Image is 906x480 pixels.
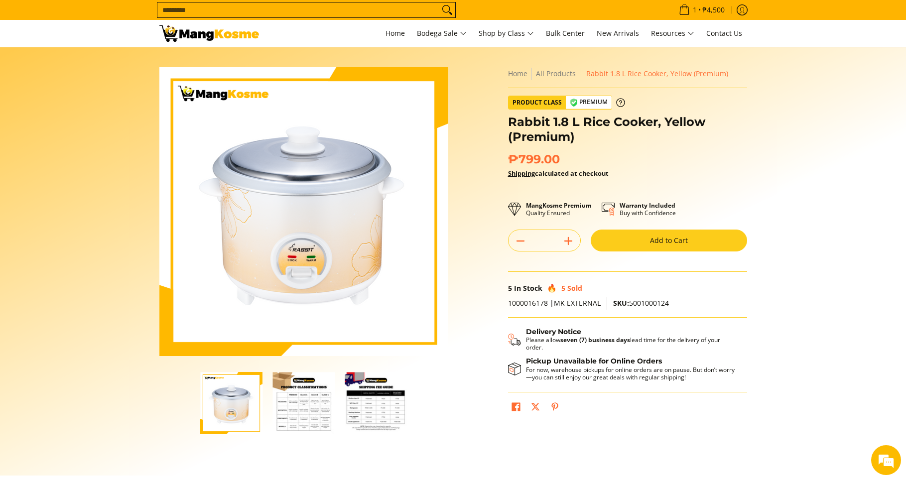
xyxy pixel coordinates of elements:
p: Quality Ensured [526,202,592,217]
span: 5 [508,283,512,293]
p: Buy with Confidence [620,202,676,217]
strong: calculated at checkout [508,169,609,178]
a: Contact Us [701,20,747,47]
button: Subtract [509,233,532,249]
a: Pin on Pinterest [548,400,562,417]
a: Post on X [528,400,542,417]
span: In Stock [514,283,542,293]
span: Bodega Sale [417,27,467,40]
span: Product Class [509,96,566,109]
button: Search [439,2,455,17]
a: Share on Facebook [509,400,523,417]
button: Add [556,233,580,249]
span: Sold [567,283,582,293]
span: Shop by Class [479,27,534,40]
span: Premium [566,96,612,109]
img: https://mangkosme.com/products/rabbit-1-8-l-rice-cooker-yellow-class-a [200,372,262,434]
span: 5 [561,283,565,293]
strong: Warranty Included [620,201,675,210]
a: Shipping [508,169,535,178]
span: • [676,4,728,15]
h1: Rabbit 1.8 L Rice Cooker, Yellow (Premium) [508,115,747,144]
nav: Breadcrumbs [508,67,747,80]
strong: Pickup Unavailable for Online Orders [526,357,662,365]
p: Please allow lead time for the delivery of your order. [526,336,737,351]
span: ₱799.00 [508,152,560,167]
button: Add to Cart [591,230,747,251]
span: ₱4,500 [701,6,726,13]
p: For now, warehouse pickups for online orders are on pause. But don’t worry—you can still enjoy ou... [526,366,737,381]
a: Product Class Premium [508,96,625,110]
span: SKU: [613,298,629,308]
span: Contact Us [706,28,742,38]
img: premium-badge-icon.webp [570,99,578,107]
img: Rabbit 1.8 L Rice Cooker, Yellow (Premium)-2 [272,372,335,434]
img: NEW ITEM: Rabbit 1.8 L Rice Cooker - Yellow (Premium) l Mang Kosme [159,25,259,42]
span: Home [386,28,405,38]
a: Home [508,69,527,78]
strong: MangKosme Premium [526,201,592,210]
span: Bulk Center [546,28,585,38]
img: https://mangkosme.com/products/rabbit-1-8-l-rice-cooker-yellow-class-a [159,67,448,356]
a: All Products [536,69,576,78]
span: Rabbit 1.8 L Rice Cooker, Yellow (Premium) [586,69,728,78]
span: New Arrivals [597,28,639,38]
span: 1 [691,6,698,13]
strong: seven (7) business days [560,336,630,344]
a: New Arrivals [592,20,644,47]
a: Bodega Sale [412,20,472,47]
button: Shipping & Delivery [508,328,737,352]
nav: Main Menu [269,20,747,47]
span: Resources [651,27,694,40]
span: 1000016178 |MK EXTERNAL [508,298,601,308]
img: Rabbit 1.8 L Rice Cooker, Yellow (Premium)-3 [345,372,407,434]
strong: Delivery Notice [526,327,581,336]
a: Shop by Class [474,20,539,47]
span: 5001000124 [613,298,669,308]
a: Home [381,20,410,47]
a: Bulk Center [541,20,590,47]
a: Resources [646,20,699,47]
